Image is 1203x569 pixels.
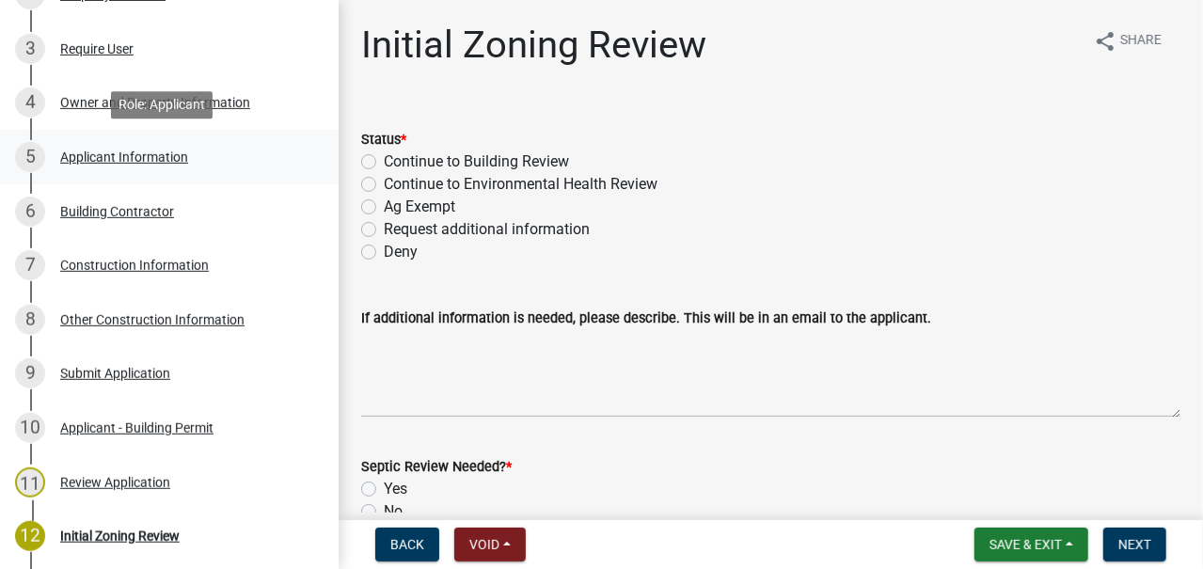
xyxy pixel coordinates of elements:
div: Owner and Property Information [60,96,250,109]
span: Back [390,537,424,552]
span: Share [1120,30,1162,53]
div: 6 [15,197,45,227]
h1: Initial Zoning Review [361,23,706,68]
div: 4 [15,87,45,118]
div: Role: Applicant [111,91,213,119]
button: shareShare [1079,23,1177,59]
div: Applicant - Building Permit [60,421,214,435]
label: Continue to Environmental Health Review [384,173,657,196]
div: 11 [15,467,45,498]
span: Next [1118,537,1151,552]
div: Construction Information [60,259,209,272]
button: Next [1103,528,1166,561]
label: Continue to Building Review [384,150,569,173]
div: Initial Zoning Review [60,529,180,543]
label: Septic Review Needed? [361,461,512,474]
div: 7 [15,250,45,280]
div: 8 [15,305,45,335]
label: Status [361,134,406,147]
div: 9 [15,358,45,388]
span: Void [469,537,499,552]
div: 5 [15,142,45,172]
label: Ag Exempt [384,196,455,218]
div: Applicant Information [60,150,188,164]
div: Require User [60,42,134,55]
div: Other Construction Information [60,313,245,326]
label: Yes [384,478,407,500]
button: Back [375,528,439,561]
div: 3 [15,34,45,64]
div: 12 [15,521,45,551]
button: Void [454,528,526,561]
div: Submit Application [60,367,170,380]
span: Save & Exit [989,537,1062,552]
div: Review Application [60,476,170,489]
label: Deny [384,241,418,263]
label: Request additional information [384,218,590,241]
div: Building Contractor [60,205,174,218]
div: 10 [15,413,45,443]
button: Save & Exit [974,528,1088,561]
label: No [384,500,403,523]
i: share [1094,30,1116,53]
label: If additional information is needed, please describe. This will be in an email to the applicant. [361,312,931,325]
